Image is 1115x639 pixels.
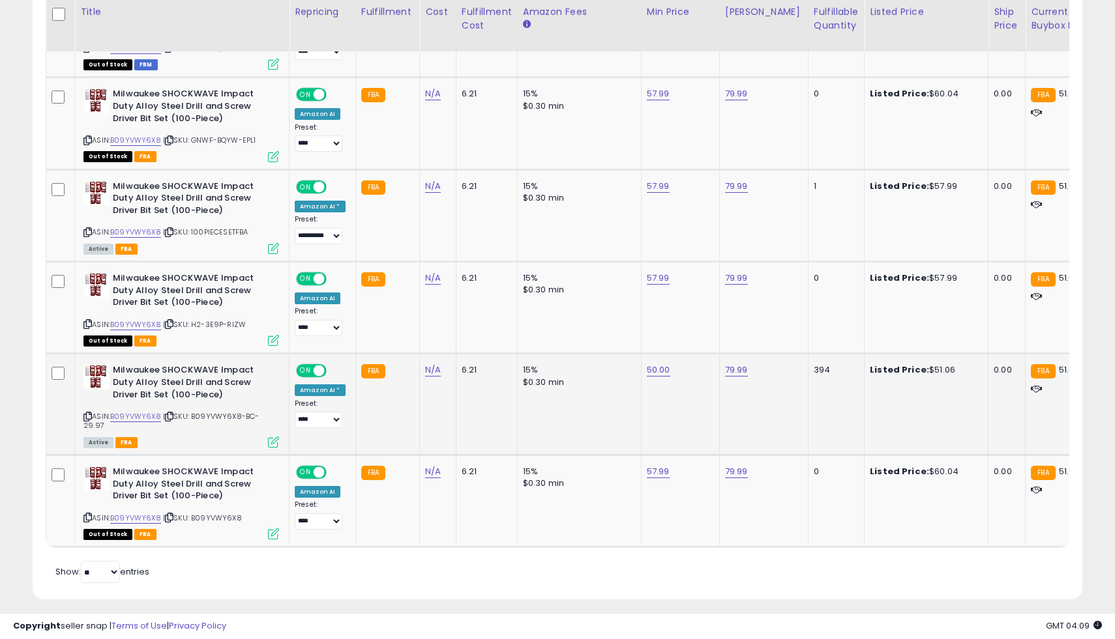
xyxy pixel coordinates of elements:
[110,135,161,146] a: B09YVWY6X8
[83,180,279,253] div: ASIN:
[163,513,242,523] span: | SKU: B09YVWY6X8
[83,364,110,389] img: 51BCmritNnL._SL40_.jpg
[113,180,271,220] b: Milwaukee SHOCKWAVE Impact Duty Alloy Steel Drill and Screw Driver Bit Set (100-Piece)
[425,465,441,478] a: N/A
[462,466,507,477] div: 6.21
[1059,272,1080,284] span: 51.06
[1031,5,1098,33] div: Current Buybox Price
[1059,180,1080,192] span: 51.06
[462,180,507,192] div: 6.21
[83,335,132,347] span: All listings that are currently out of stock and unavailable for purchase on Amazon
[83,88,279,160] div: ASIN:
[325,274,346,285] span: OFF
[462,272,507,284] div: 6.21
[870,272,978,284] div: $57.99
[83,272,110,297] img: 51BCmritNnL._SL40_.jpg
[80,5,284,19] div: Title
[295,215,346,244] div: Preset:
[462,364,507,376] div: 6.21
[425,272,441,285] a: N/A
[113,272,271,312] b: Milwaukee SHOCKWAVE Impact Duty Alloy Steel Drill and Screw Driver Bit Set (100-Piece)
[110,411,161,422] a: B09YVWY6X8
[134,151,156,162] span: FBA
[1046,619,1102,632] span: 2025-09-8 04:09 GMT
[425,87,441,100] a: N/A
[295,123,346,152] div: Preset:
[83,411,259,431] span: | SKU: B09YVWY6X8-BC-29.97
[163,319,246,330] span: | SKU: H2-3E9P-RIZW
[1059,465,1080,477] span: 51.06
[111,619,167,632] a: Terms of Use
[425,5,451,19] div: Cost
[361,180,385,195] small: FBA
[297,89,314,100] span: ON
[814,5,859,33] div: Fulfillable Quantity
[725,272,748,285] a: 79.99
[297,467,314,478] span: ON
[647,87,670,100] a: 57.99
[870,466,978,477] div: $60.04
[870,180,978,192] div: $57.99
[994,272,1015,284] div: 0.00
[134,335,156,347] span: FBA
[994,180,1015,192] div: 0.00
[83,466,110,490] img: 51BCmritNnL._SL40_.jpg
[361,88,385,102] small: FBA
[725,180,748,193] a: 79.99
[523,284,631,296] div: $0.30 min
[523,477,631,489] div: $0.30 min
[870,5,983,19] div: Listed Price
[1031,466,1055,480] small: FBA
[647,272,670,285] a: 57.99
[83,437,113,448] span: All listings currently available for purchase on Amazon
[994,5,1020,33] div: Ship Price
[115,244,138,255] span: FBA
[134,59,158,70] span: FBM
[83,59,132,70] span: All listings that are currently out of stock and unavailable for purchase on Amazon
[115,437,138,448] span: FBA
[647,180,670,193] a: 57.99
[295,500,346,530] div: Preset:
[83,88,110,113] img: 51BCmritNnL._SL40_.jpg
[1031,364,1055,378] small: FBA
[870,363,929,376] b: Listed Price:
[814,88,854,100] div: 0
[870,88,978,100] div: $60.04
[83,180,110,205] img: 51BCmritNnL._SL40_.jpg
[361,5,414,19] div: Fulfillment
[425,363,441,376] a: N/A
[113,466,271,505] b: Milwaukee SHOCKWAVE Impact Duty Alloy Steel Drill and Screw Driver Bit Set (100-Piece)
[325,181,346,192] span: OFF
[523,192,631,204] div: $0.30 min
[110,227,161,238] a: B09YVWY6X8
[83,466,279,538] div: ASIN:
[325,467,346,478] span: OFF
[83,529,132,540] span: All listings that are currently out of stock and unavailable for purchase on Amazon
[425,180,441,193] a: N/A
[523,5,636,19] div: Amazon Fees
[647,465,670,478] a: 57.99
[725,5,803,19] div: [PERSON_NAME]
[1031,272,1055,287] small: FBA
[134,529,156,540] span: FBA
[870,465,929,477] b: Listed Price:
[297,365,314,376] span: ON
[994,88,1015,100] div: 0.00
[55,565,149,578] span: Show: entries
[110,513,161,524] a: B09YVWY6X8
[163,227,248,237] span: | SKU: 100PIECESETFBA
[1059,363,1080,376] span: 51.06
[83,364,279,446] div: ASIN:
[870,87,929,100] b: Listed Price:
[113,364,271,404] b: Milwaukee SHOCKWAVE Impact Duty Alloy Steel Drill and Screw Driver Bit Set (100-Piece)
[1031,88,1055,102] small: FBA
[523,364,631,376] div: 15%
[870,272,929,284] b: Listed Price:
[83,244,113,255] span: All listings currently available for purchase on Amazon
[1031,180,1055,195] small: FBA
[462,88,507,100] div: 6.21
[295,384,346,396] div: Amazon AI *
[462,5,512,33] div: Fulfillment Cost
[814,272,854,284] div: 0
[523,466,631,477] div: 15%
